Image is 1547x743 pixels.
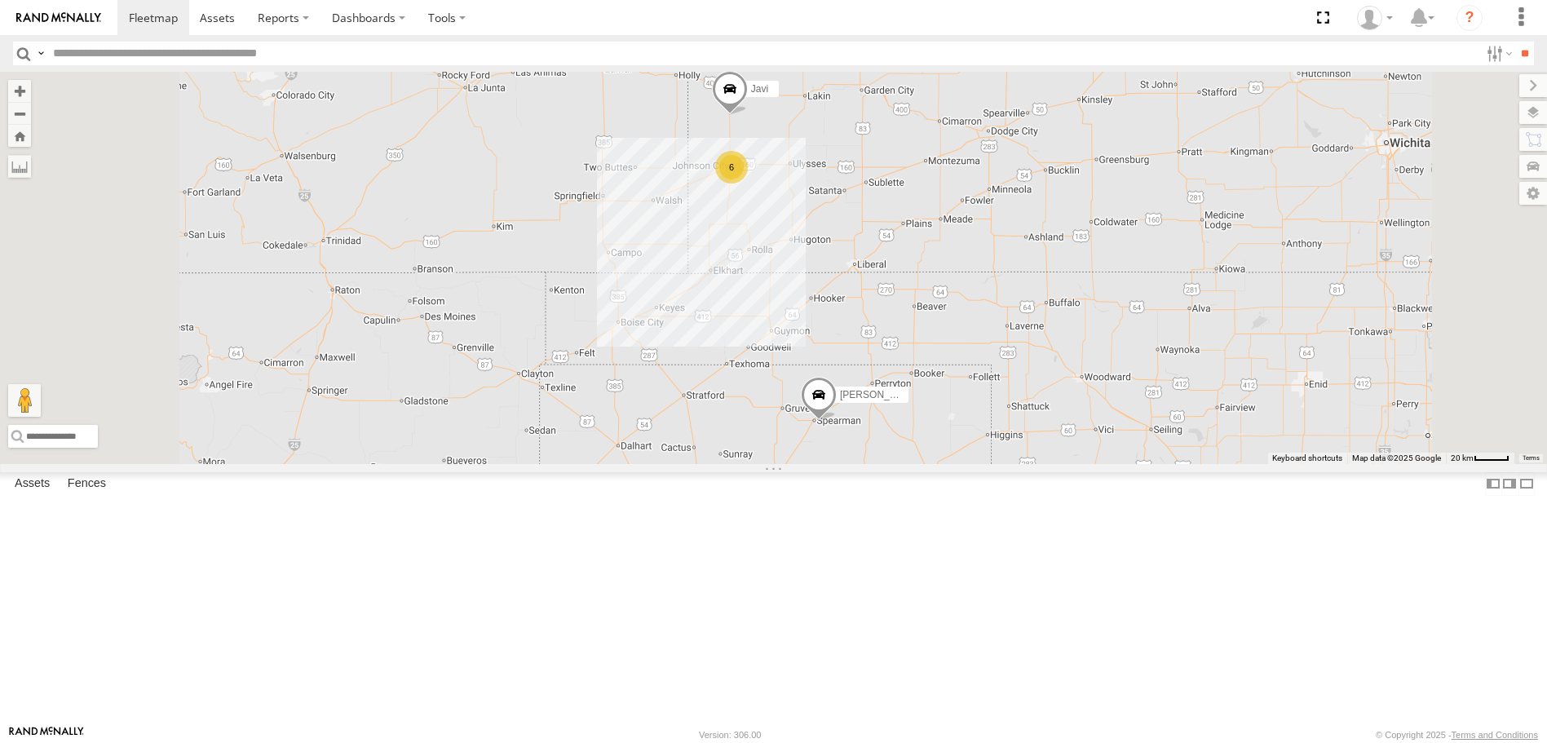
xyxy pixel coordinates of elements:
[8,155,31,178] label: Measure
[1519,182,1547,205] label: Map Settings
[1480,42,1515,65] label: Search Filter Options
[840,390,921,401] span: [PERSON_NAME]
[1452,730,1538,740] a: Terms and Conditions
[1518,472,1535,496] label: Hide Summary Table
[16,12,101,24] img: rand-logo.svg
[8,125,31,147] button: Zoom Home
[1485,472,1501,496] label: Dock Summary Table to the Left
[1376,730,1538,740] div: © Copyright 2025 -
[9,727,84,743] a: Visit our Website
[8,102,31,125] button: Zoom out
[60,473,114,496] label: Fences
[1456,5,1483,31] i: ?
[34,42,47,65] label: Search Query
[699,730,761,740] div: Version: 306.00
[715,151,748,184] div: 6
[1272,453,1342,464] button: Keyboard shortcuts
[1351,6,1399,30] div: Clint Josserand
[1501,472,1518,496] label: Dock Summary Table to the Right
[1451,453,1474,462] span: 20 km
[8,384,41,417] button: Drag Pegman onto the map to open Street View
[1446,453,1514,464] button: Map Scale: 20 km per 40 pixels
[750,83,767,95] span: Javi
[1352,453,1441,462] span: Map data ©2025 Google
[8,80,31,102] button: Zoom in
[7,473,58,496] label: Assets
[1523,454,1540,461] a: Terms (opens in new tab)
